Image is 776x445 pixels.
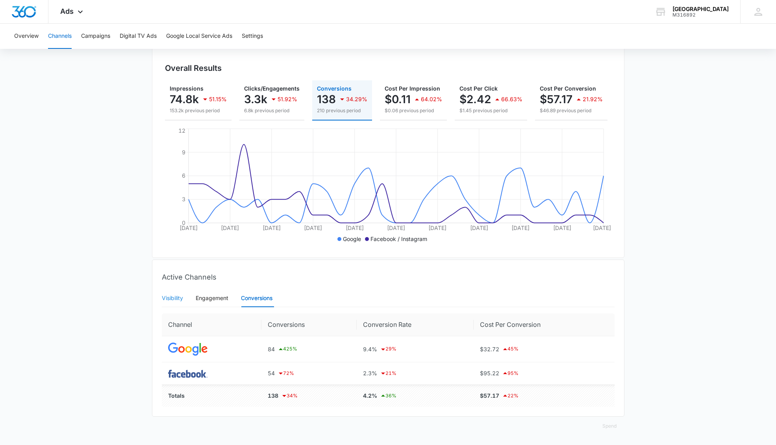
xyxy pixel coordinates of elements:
div: 21 % [380,369,396,378]
button: Spend [595,417,624,436]
div: 2.3% [363,369,468,378]
span: Impressions [170,85,204,92]
tspan: [DATE] [511,224,530,231]
p: 153.2k previous period [170,107,227,114]
button: Digital TV Ads [120,24,157,49]
span: Cost Per Conversion [540,85,596,92]
th: Cost Per Conversion [474,313,614,336]
h3: Overall Results [165,62,222,74]
div: 72 % [278,369,294,378]
img: GOOGLE_ADS [168,343,207,356]
tspan: [DATE] [345,224,363,231]
tspan: [DATE] [428,224,446,231]
button: Google Local Service Ads [166,24,232,49]
p: 74.8k [170,93,199,106]
p: Facebook / Instagram [370,235,427,243]
p: 138 [317,93,336,106]
button: Campaigns [81,24,110,49]
span: Cost Per Impression [385,85,440,92]
span: Cost Per Click [459,85,498,92]
div: 4.2% [363,391,468,400]
button: Settings [242,24,263,49]
p: 210 previous period [317,107,367,114]
p: $0.06 previous period [385,107,442,114]
button: Channels [48,24,72,49]
p: $0.11 [385,93,411,106]
div: 9.4% [363,345,468,354]
tspan: [DATE] [304,224,322,231]
span: Clicks/Engagements [244,85,300,92]
div: Engagement [196,294,228,302]
button: Overview [14,24,39,49]
tspan: [DATE] [221,224,239,231]
th: Conversions [261,313,357,336]
div: 34 % [281,391,298,400]
tspan: 3 [182,196,185,202]
div: account name [672,6,729,12]
div: Visibility [162,294,183,302]
tspan: 12 [178,127,185,134]
tspan: [DATE] [180,224,198,231]
p: 6.8k previous period [244,107,300,114]
div: 22 % [502,391,519,400]
p: Google [343,235,361,243]
p: 34.29% [346,96,367,102]
div: 138 [268,391,350,400]
p: $1.45 previous period [459,107,522,114]
img: FACEBOOK [168,370,207,378]
tspan: [DATE] [387,224,405,231]
p: 3.3k [244,93,267,106]
div: 45 % [502,345,519,354]
tspan: 6 [182,172,185,179]
p: $2.42 [459,93,491,106]
div: 29 % [380,345,396,354]
p: $57.17 [540,93,572,106]
div: Active Channels [162,265,615,289]
div: 36 % [380,391,396,400]
tspan: 9 [182,149,185,156]
td: Totals [162,385,261,407]
tspan: [DATE] [553,224,571,231]
div: account id [672,12,729,18]
div: Conversions [241,294,272,302]
tspan: 0 [182,219,185,226]
p: 21.92% [583,96,603,102]
div: $32.72 [480,345,608,354]
span: Conversions [317,85,352,92]
div: $95.22 [480,369,608,378]
tspan: [DATE] [470,224,488,231]
p: 66.63% [501,96,522,102]
div: 54 [268,369,350,378]
tspan: [DATE] [593,224,611,231]
p: 64.02% [421,96,442,102]
div: 425 % [278,345,297,354]
tspan: [DATE] [262,224,280,231]
div: 95 % [502,369,519,378]
div: 84 [268,345,350,354]
div: $57.17 [480,391,608,400]
p: $46.89 previous period [540,107,603,114]
th: Conversion Rate [357,313,474,336]
span: Ads [60,7,74,15]
p: 51.92% [278,96,297,102]
p: 51.15% [209,96,227,102]
th: Channel [162,313,261,336]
